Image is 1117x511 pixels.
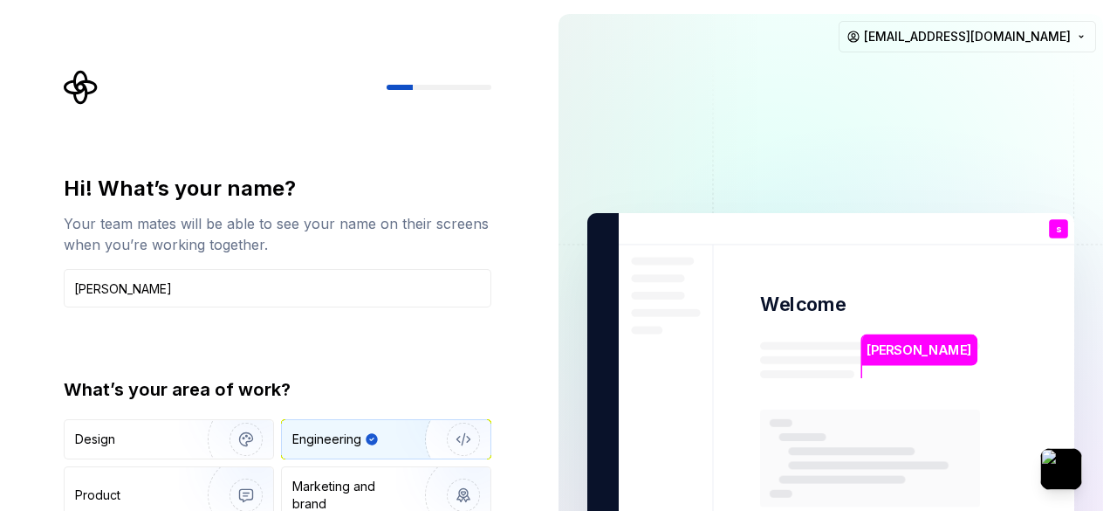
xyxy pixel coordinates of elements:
[292,431,361,448] div: Engineering
[1056,224,1061,234] p: s
[64,213,491,255] div: Your team mates will be able to see your name on their screens when you’re working together.
[760,292,846,317] p: Welcome
[864,28,1071,45] span: [EMAIL_ADDRESS][DOMAIN_NAME]
[64,269,491,307] input: Han Solo
[75,431,115,448] div: Design
[64,377,491,402] div: What’s your area of work?
[64,175,491,203] div: Hi! What’s your name?
[867,341,971,360] p: [PERSON_NAME]
[75,487,120,504] div: Product
[839,21,1096,52] button: [EMAIL_ADDRESS][DOMAIN_NAME]
[64,70,99,105] svg: Supernova Logo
